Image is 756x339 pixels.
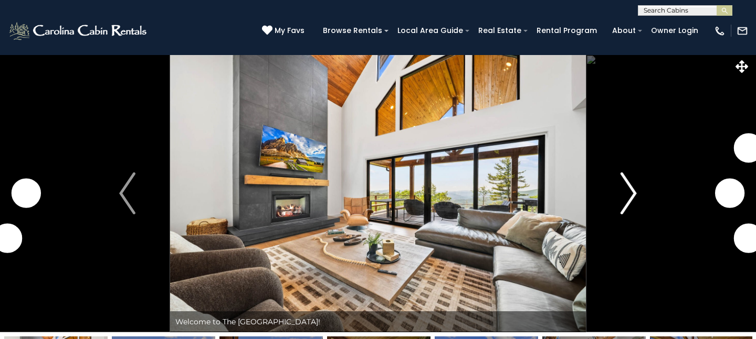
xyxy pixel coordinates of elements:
[392,23,468,39] a: Local Area Guide
[621,172,636,214] img: arrow
[318,23,387,39] a: Browse Rentals
[646,23,703,39] a: Owner Login
[473,23,527,39] a: Real Estate
[119,172,135,214] img: arrow
[262,25,307,37] a: My Favs
[607,23,641,39] a: About
[85,54,170,332] button: Previous
[737,25,748,37] img: mail-regular-white.png
[531,23,602,39] a: Rental Program
[8,20,150,41] img: White-1-2.png
[170,311,586,332] div: Welcome to The [GEOGRAPHIC_DATA]!
[275,25,304,36] span: My Favs
[586,54,671,332] button: Next
[714,25,726,37] img: phone-regular-white.png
